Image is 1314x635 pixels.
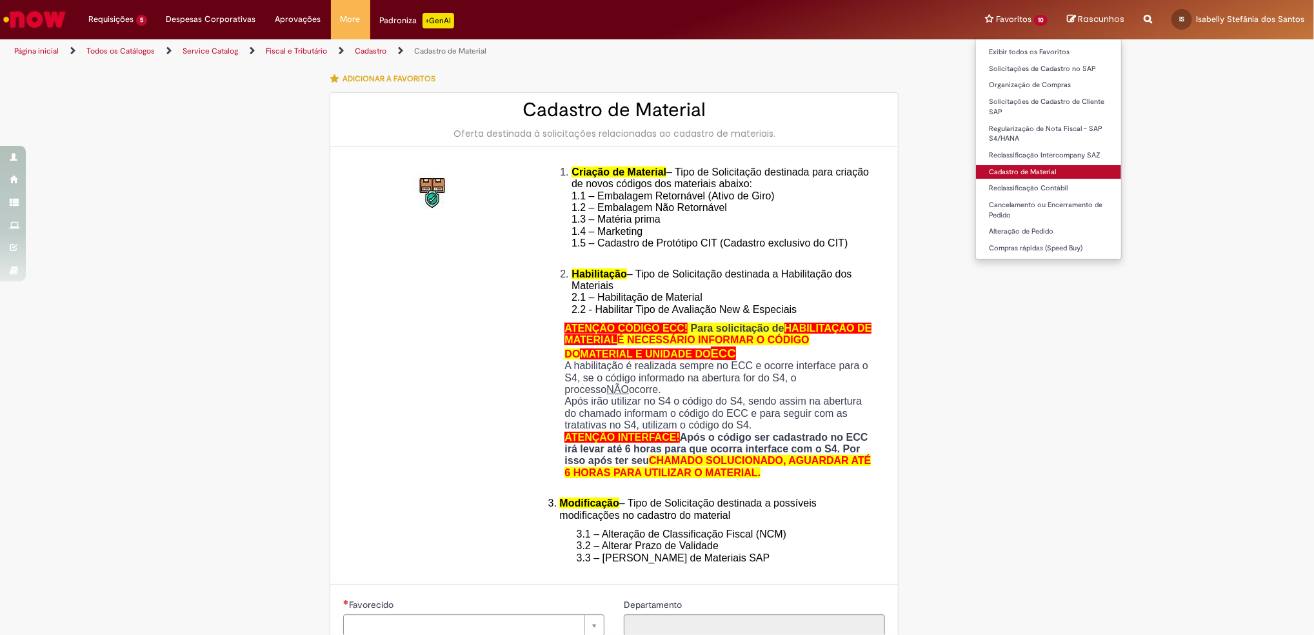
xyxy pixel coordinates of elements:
span: 5 [136,15,147,26]
span: 3.1 – Alteração de Classificação Fiscal (NCM) 3.2 – Alterar Prazo de Validade 3.3 – [PERSON_NAME]... [577,529,786,563]
p: Após irão utilizar no S4 o código do S4, sendo assim na abertura do chamado informam o código do ... [564,396,875,431]
span: Necessários - Favorecido [349,599,396,610]
a: Fiscal e Tributário [266,46,327,56]
span: More [341,13,361,26]
span: Modificação [559,498,619,509]
a: Reclassificação Contábil [976,181,1121,196]
span: ECC [711,347,736,360]
span: Favoritos [996,13,1031,26]
span: Necessários [343,600,349,605]
li: – Tipo de Solicitação destinada a possíveis modificações no cadastro do material [559,498,875,521]
strong: Após o código ser cadastrado no ECC irá levar até 6 horas para que ocorra interface com o S4. Por... [564,432,871,478]
a: Todos os Catálogos [86,46,155,56]
ul: Trilhas de página [10,39,866,63]
a: Cadastro de Material [976,165,1121,179]
a: Exibir todos os Favoritos [976,45,1121,59]
div: Padroniza [380,13,454,28]
p: A habilitação é realizada sempre no ECC e ocorre interface para o S4, se o código informado na ab... [564,360,875,396]
span: IS [1179,15,1184,23]
a: Cadastro [355,46,386,56]
span: Para solicitação de [691,323,784,334]
button: Adicionar a Favoritos [330,65,443,92]
span: 10 [1034,15,1048,26]
a: Rascunhos [1067,14,1124,26]
div: Oferta destinada à solicitações relacionadas ao cadastro de materiais. [343,127,885,140]
img: ServiceNow [1,6,68,32]
a: Página inicial [14,46,59,56]
p: +GenAi [423,13,454,28]
a: Service Catalog [183,46,238,56]
span: Despesas Corporativas [166,13,256,26]
label: Somente leitura - Departamento [624,598,684,611]
a: Solicitações de Cadastro no SAP [976,62,1121,76]
h2: Cadastro de Material [343,99,885,121]
u: NÃO [606,384,629,395]
span: Aprovações [275,13,321,26]
span: Somente leitura - Departamento [624,599,684,610]
span: HABILITAÇÃO DE MATERIAL [564,323,871,345]
span: Requisições [88,13,134,26]
span: Habilitação [572,268,626,279]
a: Reclassificação Intercompany SAZ [976,148,1121,163]
a: Regularização de Nota Fiscal - SAP S4/HANA [976,122,1121,146]
a: Alteração de Pedido [976,225,1121,239]
span: Adicionar a Favoritos [343,74,435,84]
img: Cadastro de Material [413,173,454,214]
span: É NECESSÁRIO INFORMAR O CÓDIGO DO [564,334,809,359]
span: Rascunhos [1078,13,1124,25]
a: Compras rápidas (Speed Buy) [976,241,1121,256]
span: – Tipo de Solicitação destinada a Habilitação dos Materiais 2.1 – Habilitação de Material 2.2 - H... [572,268,851,315]
a: Cancelamento ou Encerramento de Pedido [976,198,1121,222]
span: Criação de Material [572,166,666,177]
a: Solicitações de Cadastro de Cliente SAP [976,95,1121,119]
span: ATENÇÃO CÓDIGO ECC! [564,323,688,334]
span: – Tipo de Solicitação destinada para criação de novos códigos dos materiais abaixo: 1.1 – Embalag... [572,166,869,261]
span: MATERIAL E UNIDADE DO [580,348,710,359]
ul: Favoritos [975,39,1122,259]
span: Isabelly Stefânia dos Santos [1196,14,1304,25]
a: Organização de Compras [976,78,1121,92]
span: CHAMADO SOLUCIONADO, AGUARDAR ATÉ 6 HORAS PARA UTILIZAR O MATERIAL. [564,455,871,478]
a: Cadastro de Material [414,46,486,56]
span: ATENÇÃO INTERFACE! [564,432,679,443]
